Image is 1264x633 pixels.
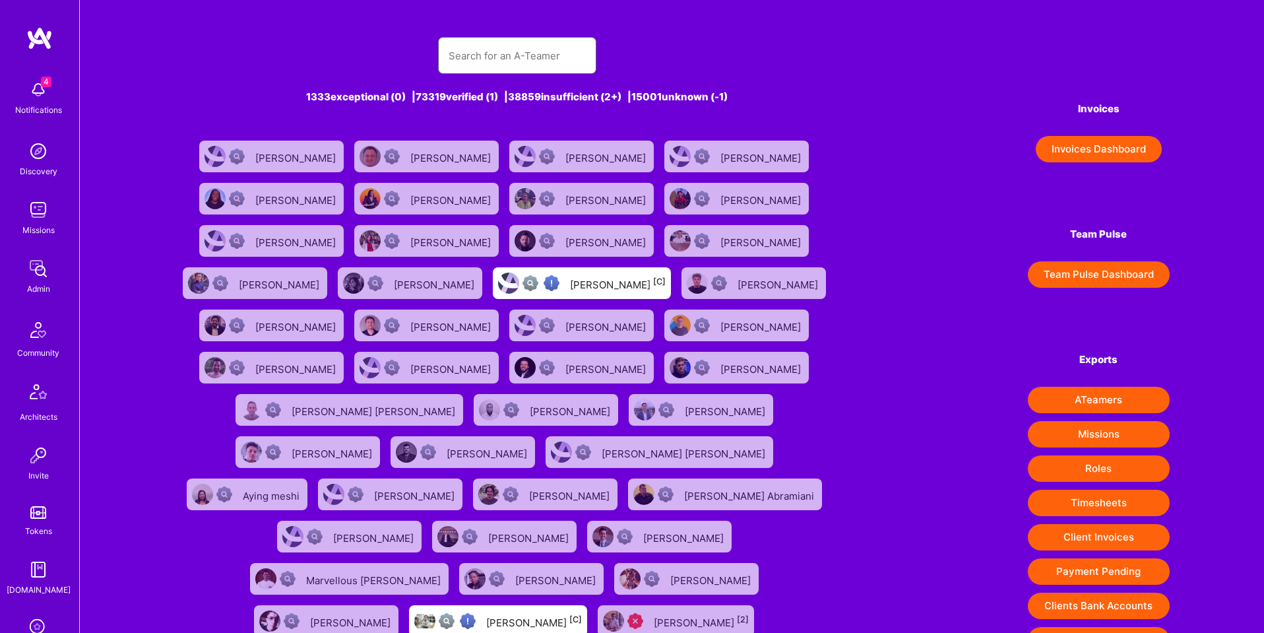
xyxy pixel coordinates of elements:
[30,506,46,519] img: tokens
[694,360,710,376] img: Not Scrubbed
[565,232,648,250] div: [PERSON_NAME]
[522,275,538,291] img: Not fully vetted
[1028,593,1170,619] button: Clients Bank Accounts
[609,558,764,600] a: User AvatarNot Scrubbed[PERSON_NAME]
[515,570,598,587] div: [PERSON_NAME]
[15,103,62,117] div: Notifications
[515,188,536,209] img: User Avatar
[670,230,691,251] img: User Avatar
[439,613,455,629] img: Not fully vetted
[464,568,486,589] img: User Avatar
[644,571,660,587] img: Not Scrubbed
[720,317,804,334] div: [PERSON_NAME]
[659,135,814,178] a: User AvatarNot Scrubbed[PERSON_NAME]
[1028,387,1170,413] button: ATeamers
[332,262,488,304] a: User AvatarNot Scrubbed[PERSON_NAME]
[551,442,572,463] img: User Avatar
[539,191,555,207] img: Not Scrubbed
[25,255,51,282] img: admin teamwork
[280,571,296,587] img: Not Scrubbed
[658,486,674,502] img: Not Scrubbed
[255,190,338,207] div: [PERSON_NAME]
[241,399,262,420] img: User Avatar
[255,568,276,589] img: User Avatar
[1028,524,1170,550] button: Client Invoices
[530,401,613,418] div: [PERSON_NAME]
[360,357,381,378] img: User Avatar
[212,275,228,291] img: Not Scrubbed
[410,359,493,376] div: [PERSON_NAME]
[539,317,555,333] img: Not Scrubbed
[333,528,416,545] div: [PERSON_NAME]
[623,389,778,431] a: User AvatarNot Scrubbed[PERSON_NAME]
[255,359,338,376] div: [PERSON_NAME]
[653,277,666,286] sup: [C]
[216,486,232,502] img: Not Scrubbed
[1028,228,1170,240] h4: Team Pulse
[410,317,493,334] div: [PERSON_NAME]
[738,275,821,292] div: [PERSON_NAME]
[617,529,633,545] img: Not Scrubbed
[447,444,530,461] div: [PERSON_NAME]
[659,347,814,389] a: User AvatarNot Scrubbed[PERSON_NAME]
[282,526,303,547] img: User Avatar
[676,262,831,304] a: User AvatarNot Scrubbed[PERSON_NAME]
[243,486,302,503] div: Aying meshi
[737,615,749,624] sup: [2]
[711,275,727,291] img: Not Scrubbed
[25,138,51,164] img: discovery
[241,442,262,463] img: User Avatar
[694,149,710,164] img: Not Scrubbed
[396,442,417,463] img: User Avatar
[670,188,691,209] img: User Avatar
[205,315,226,336] img: User Avatar
[460,613,476,629] img: High Potential User
[20,164,57,178] div: Discovery
[529,486,612,503] div: [PERSON_NAME]
[565,148,648,165] div: [PERSON_NAME]
[488,262,676,304] a: User AvatarNot fully vettedHigh Potential User[PERSON_NAME][C]
[229,149,245,164] img: Not Scrubbed
[539,360,555,376] img: Not Scrubbed
[22,378,54,410] img: Architects
[515,357,536,378] img: User Avatar
[259,611,280,632] img: User Avatar
[181,473,313,516] a: User AvatarNot ScrubbedAying meshi
[384,317,400,333] img: Not Scrubbed
[504,178,659,220] a: User AvatarNot Scrubbed[PERSON_NAME]
[486,613,582,630] div: [PERSON_NAME]
[670,570,753,587] div: [PERSON_NAME]
[25,442,51,469] img: Invite
[1028,421,1170,448] button: Missions
[504,135,659,178] a: User AvatarNot Scrubbed[PERSON_NAME]
[20,410,57,424] div: Architects
[627,613,643,629] img: Unqualified
[22,223,55,237] div: Missions
[498,273,519,294] img: User Avatar
[205,146,226,167] img: User Avatar
[255,148,338,165] div: [PERSON_NAME]
[1028,261,1170,288] button: Team Pulse Dashboard
[544,275,559,291] img: High Potential User
[670,315,691,336] img: User Avatar
[670,357,691,378] img: User Avatar
[349,135,504,178] a: User AvatarNot Scrubbed[PERSON_NAME]
[479,399,500,420] img: User Avatar
[694,191,710,207] img: Not Scrubbed
[1036,136,1162,162] button: Invoices Dashboard
[292,444,375,461] div: [PERSON_NAME]
[602,444,768,461] div: [PERSON_NAME] [PERSON_NAME]
[25,524,52,538] div: Tokens
[720,359,804,376] div: [PERSON_NAME]
[565,317,648,334] div: [PERSON_NAME]
[348,486,363,502] img: Not Scrubbed
[694,317,710,333] img: Not Scrubbed
[468,389,623,431] a: User AvatarNot Scrubbed[PERSON_NAME]
[659,178,814,220] a: User AvatarNot Scrubbed[PERSON_NAME]
[504,304,659,347] a: User AvatarNot Scrubbed[PERSON_NAME]
[619,568,641,589] img: User Avatar
[25,77,51,103] img: bell
[255,317,338,334] div: [PERSON_NAME]
[1028,490,1170,516] button: Timesheets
